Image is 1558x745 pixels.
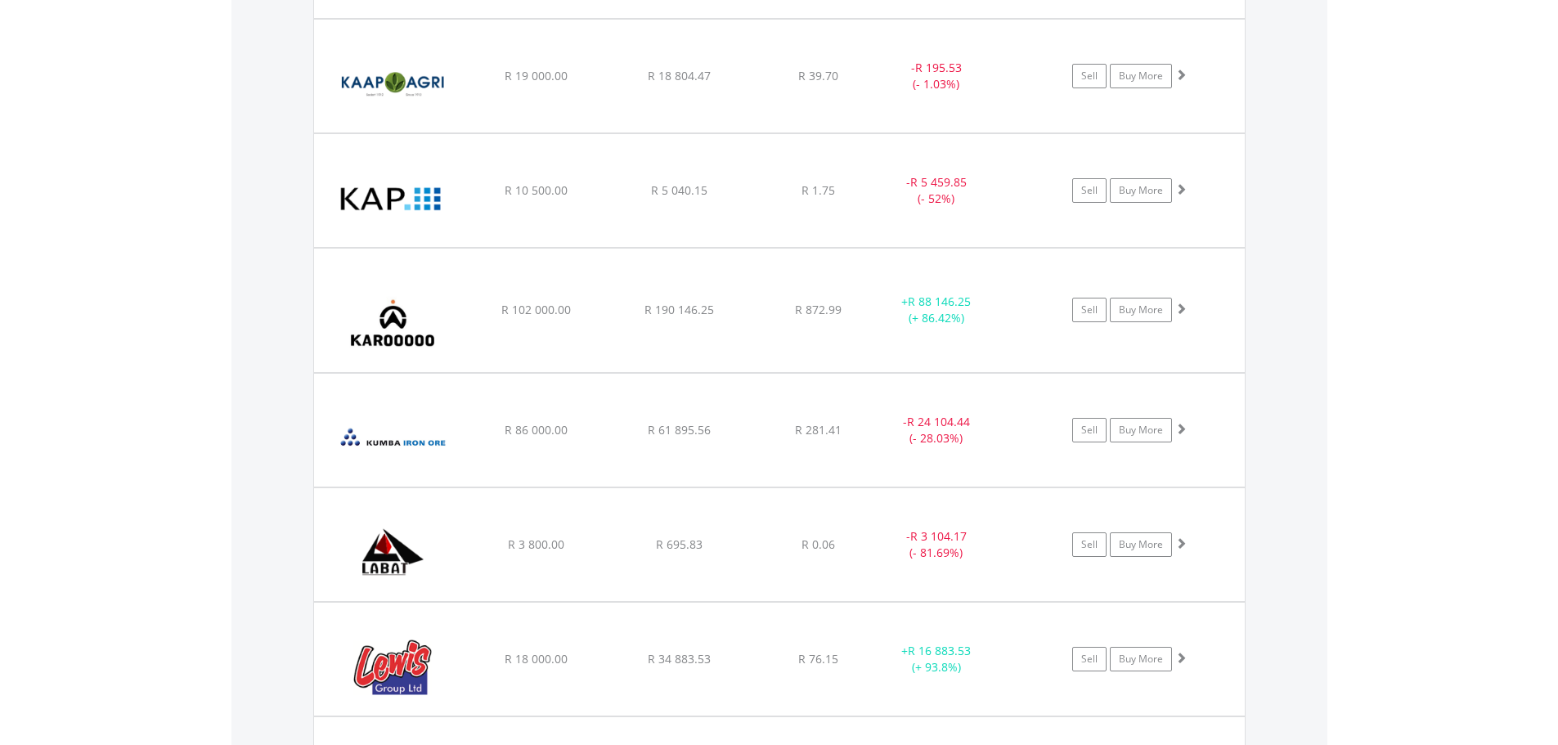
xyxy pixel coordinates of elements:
span: R 281.41 [795,422,842,438]
a: Buy More [1110,647,1172,671]
span: R 195.53 [915,60,962,75]
span: R 24 104.44 [907,414,970,429]
img: EQU.ZA.LEW.png [322,623,463,711]
span: R 39.70 [798,68,838,83]
span: R 695.83 [656,536,703,552]
span: R 19 000.00 [505,68,568,83]
div: - (- 28.03%) [875,414,999,447]
a: Sell [1072,418,1107,442]
a: Sell [1072,647,1107,671]
a: Buy More [1110,178,1172,203]
span: R 3 800.00 [508,536,564,552]
span: R 5 459.85 [910,174,967,190]
img: EQU.ZA.KIO.png [322,394,463,482]
div: + (+ 93.8%) [875,643,999,675]
div: + (+ 86.42%) [875,294,999,326]
span: R 102 000.00 [501,302,571,317]
a: Buy More [1110,64,1172,88]
a: Buy More [1110,418,1172,442]
a: Sell [1072,64,1107,88]
a: Sell [1072,298,1107,322]
span: R 88 146.25 [908,294,971,309]
a: Sell [1072,532,1107,557]
a: Buy More [1110,298,1172,322]
div: - (- 81.69%) [875,528,999,561]
span: R 10 500.00 [505,182,568,198]
span: R 190 146.25 [644,302,714,317]
span: R 34 883.53 [648,651,711,666]
img: EQU.ZA.LAB.png [322,509,463,597]
img: EQU.ZA.KAL.png [322,40,463,128]
span: R 5 040.15 [651,182,707,198]
span: R 18 804.47 [648,68,711,83]
a: Buy More [1110,532,1172,557]
span: R 86 000.00 [505,422,568,438]
span: R 18 000.00 [505,651,568,666]
span: R 0.06 [801,536,835,552]
div: - (- 1.03%) [875,60,999,92]
span: R 3 104.17 [910,528,967,544]
div: - (- 52%) [875,174,999,207]
span: R 1.75 [801,182,835,198]
span: R 16 883.53 [908,643,971,658]
a: Sell [1072,178,1107,203]
span: R 61 895.56 [648,422,711,438]
span: R 872.99 [795,302,842,317]
img: EQU.ZA.KAP.png [322,155,463,243]
img: EQU.ZA.KRO.png [322,269,463,367]
span: R 76.15 [798,651,838,666]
